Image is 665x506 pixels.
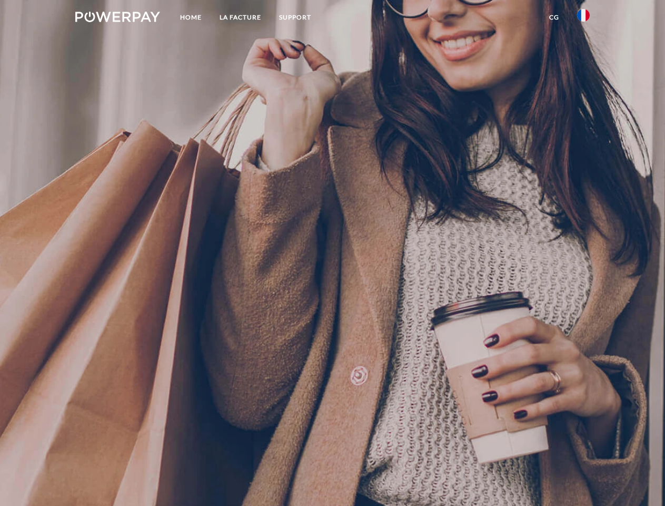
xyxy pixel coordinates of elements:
[75,12,160,22] img: logo-powerpay-white.svg
[540,8,568,27] a: CG
[577,9,590,22] img: fr
[171,8,211,27] a: Home
[211,8,270,27] a: LA FACTURE
[270,8,320,27] a: Support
